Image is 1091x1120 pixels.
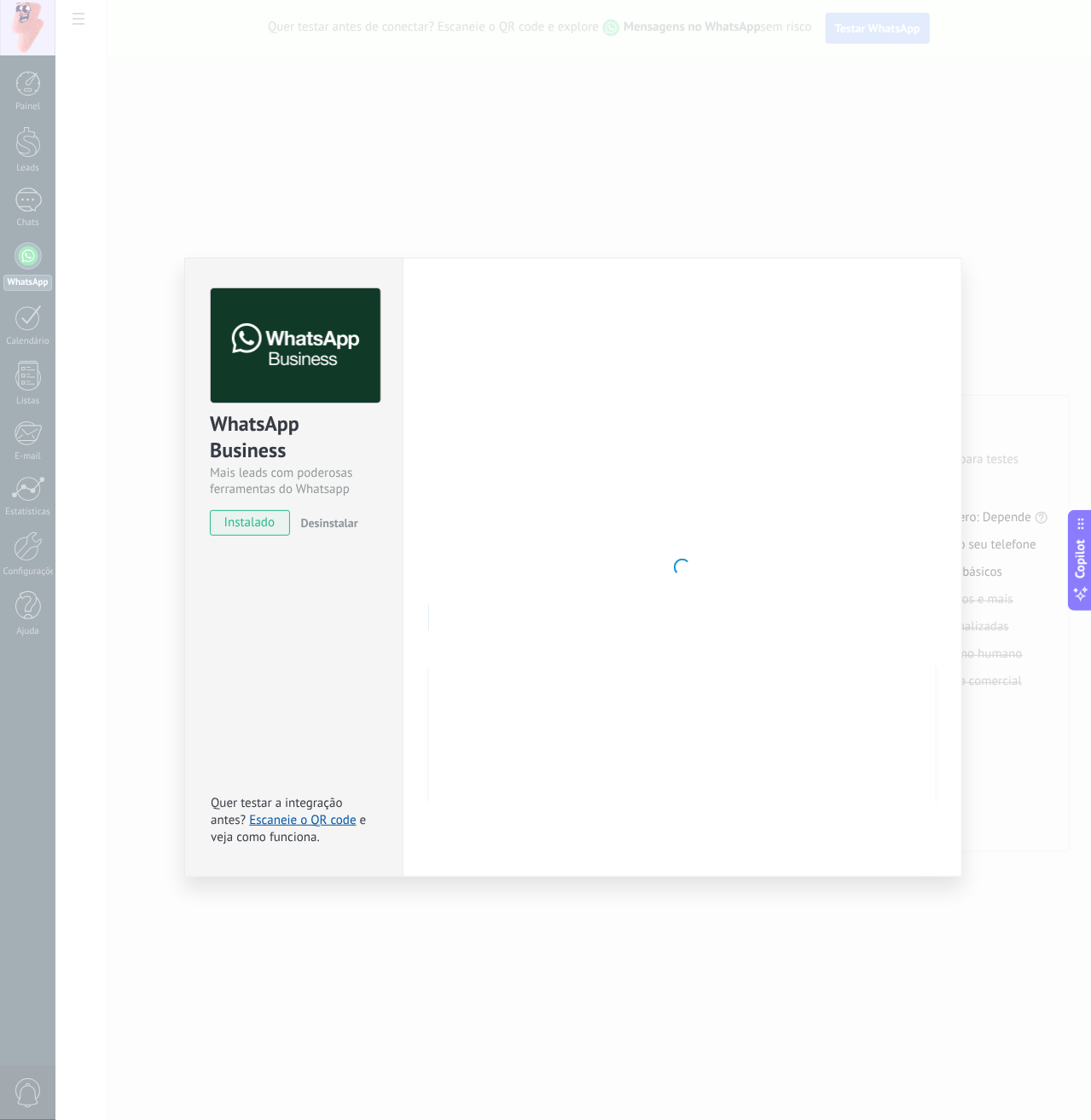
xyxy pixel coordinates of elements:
[211,795,342,828] span: Quer testar a integração antes?
[211,812,366,845] span: e veja como funciona.
[1072,539,1089,578] span: Copilot
[301,515,358,531] span: Desinstalar
[210,465,378,497] div: Mais leads com poderosas ferramentas do Whatsapp
[294,510,358,536] button: Desinstalar
[249,812,356,828] a: Escaneie o QR code
[211,510,288,536] span: instalado
[211,288,380,403] img: logo_main.png
[210,410,378,465] div: WhatsApp Business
